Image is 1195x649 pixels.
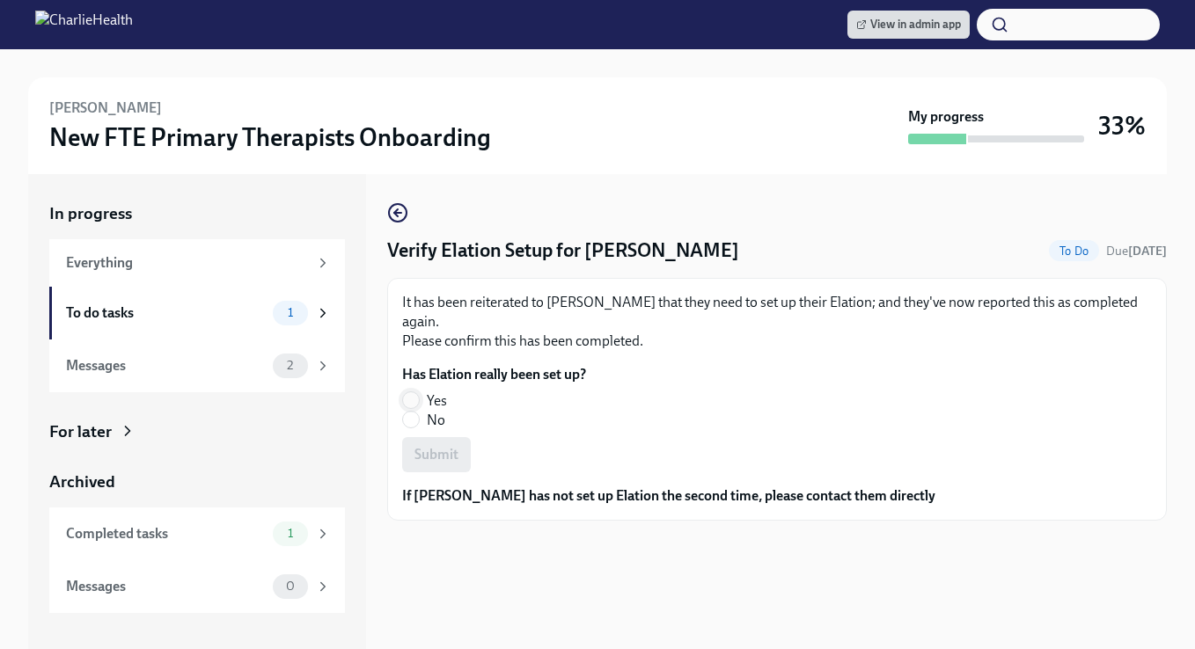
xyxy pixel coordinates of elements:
[49,420,112,443] div: For later
[49,470,345,493] a: Archived
[402,487,935,504] strong: If [PERSON_NAME] has not set up Elation the second time, please contact them directly
[847,11,970,39] a: View in admin app
[427,391,447,411] span: Yes
[66,303,266,323] div: To do tasks
[1128,244,1167,259] strong: [DATE]
[277,306,304,319] span: 1
[49,98,162,118] h6: [PERSON_NAME]
[49,560,345,613] a: Messages0
[35,11,133,39] img: CharlieHealth
[49,507,345,560] a: Completed tasks1
[1106,244,1167,259] span: Due
[275,580,305,593] span: 0
[908,107,984,127] strong: My progress
[402,293,1152,351] p: It has been reiterated to [PERSON_NAME] that they need to set up their Elation; and they've now r...
[1049,244,1099,258] span: To Do
[1098,110,1146,142] h3: 33%
[49,420,345,443] a: For later
[66,253,308,273] div: Everything
[1106,243,1167,259] span: October 3rd, 2025 09:00
[49,287,345,339] a: To do tasks1
[49,121,491,153] h3: New FTE Primary Therapists Onboarding
[66,356,266,376] div: Messages
[49,202,345,225] a: In progress
[402,365,586,384] label: Has Elation really been set up?
[66,524,266,543] div: Completed tasks
[856,16,961,33] span: View in admin app
[49,339,345,392] a: Messages2
[276,359,304,372] span: 2
[427,411,445,430] span: No
[66,577,266,596] div: Messages
[277,527,304,540] span: 1
[49,239,345,287] a: Everything
[387,237,739,264] h4: Verify Elation Setup for [PERSON_NAME]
